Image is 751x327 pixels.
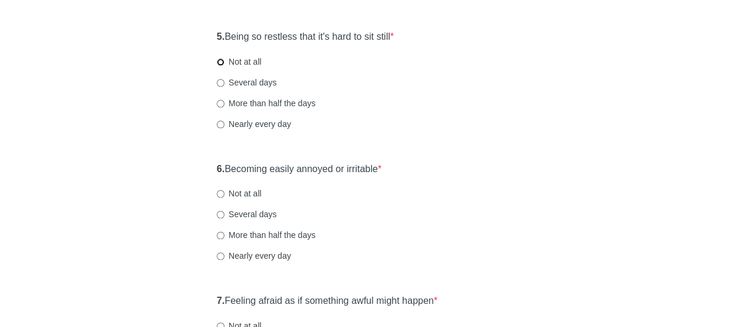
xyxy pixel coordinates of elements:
[217,211,224,218] input: Several days
[217,56,261,68] label: Not at all
[217,58,224,66] input: Not at all
[217,77,277,88] label: Several days
[217,164,224,174] strong: 6.
[217,31,224,42] strong: 5.
[217,97,315,109] label: More than half the days
[217,252,224,260] input: Nearly every day
[217,231,224,239] input: More than half the days
[217,100,224,107] input: More than half the days
[217,79,224,87] input: Several days
[217,296,224,306] strong: 7.
[217,163,382,176] label: Becoming easily annoyed or irritable
[217,190,224,198] input: Not at all
[217,118,291,130] label: Nearly every day
[217,208,277,220] label: Several days
[217,188,261,199] label: Not at all
[217,30,394,44] label: Being so restless that it's hard to sit still
[217,294,438,308] label: Feeling afraid as if something awful might happen
[217,120,224,128] input: Nearly every day
[217,229,315,241] label: More than half the days
[217,250,291,262] label: Nearly every day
